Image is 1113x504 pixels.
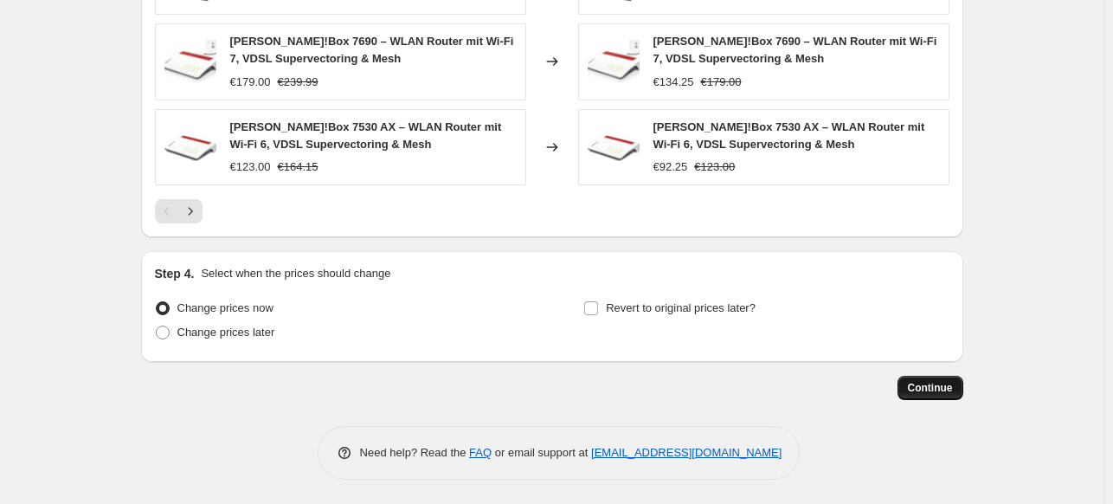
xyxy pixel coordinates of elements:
[278,74,318,91] strike: €239.99
[469,446,492,459] a: FAQ
[653,74,694,91] div: €134.25
[230,35,514,65] span: [PERSON_NAME]!Box 7690 – WLAN Router mit Wi-Fi 7, VDSL Supervectoring & Mesh
[694,158,735,176] strike: €123.00
[588,121,640,173] img: 71m360o6ZKL_80x.jpg
[201,265,390,282] p: Select when the prices should change
[360,446,470,459] span: Need help? Read the
[653,120,925,151] span: [PERSON_NAME]!Box 7530 AX – WLAN Router mit Wi-Fi 6, VDSL Supervectoring & Mesh
[230,158,271,176] div: €123.00
[230,74,271,91] div: €179.00
[155,265,195,282] h2: Step 4.
[701,74,742,91] strike: €179.00
[155,199,203,223] nav: Pagination
[588,36,640,87] img: 61W5gS7LMUL_80x.jpg
[492,446,591,459] span: or email support at
[591,446,782,459] a: [EMAIL_ADDRESS][DOMAIN_NAME]
[897,376,963,400] button: Continue
[164,36,216,87] img: 61W5gS7LMUL_80x.jpg
[606,301,756,314] span: Revert to original prices later?
[653,35,937,65] span: [PERSON_NAME]!Box 7690 – WLAN Router mit Wi-Fi 7, VDSL Supervectoring & Mesh
[178,199,203,223] button: Next
[653,158,688,176] div: €92.25
[177,301,273,314] span: Change prices now
[177,326,275,339] span: Change prices later
[908,381,953,395] span: Continue
[230,120,502,151] span: [PERSON_NAME]!Box 7530 AX – WLAN Router mit Wi-Fi 6, VDSL Supervectoring & Mesh
[278,158,318,176] strike: €164.15
[164,121,216,173] img: 71m360o6ZKL_80x.jpg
